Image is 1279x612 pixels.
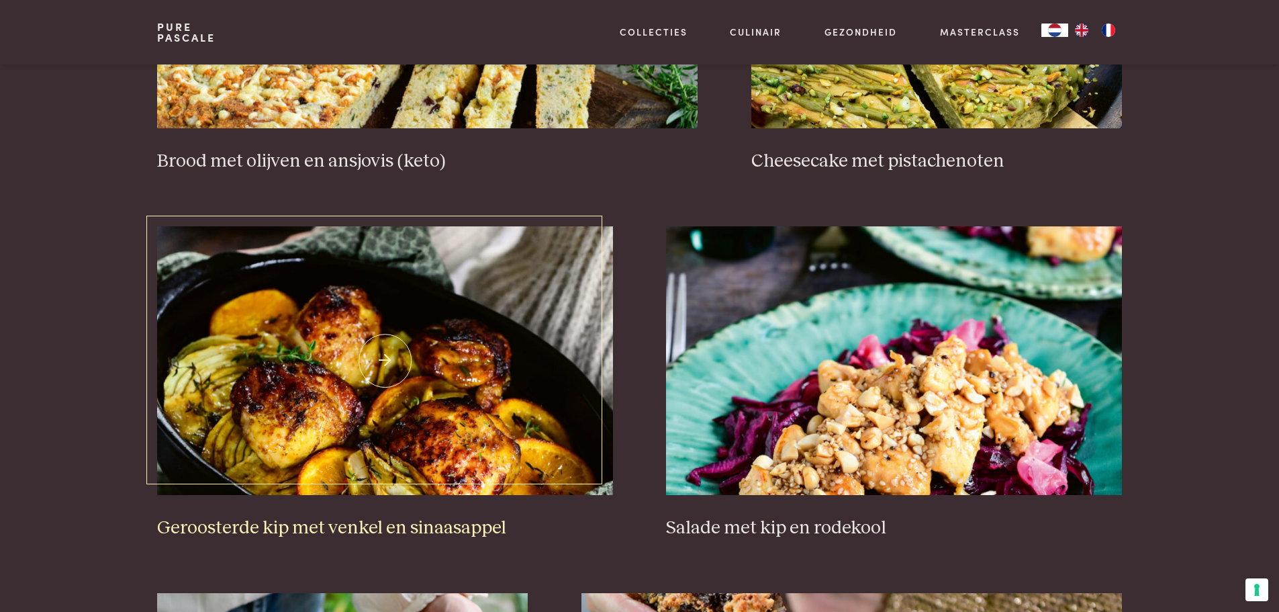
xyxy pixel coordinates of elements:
img: Salade met kip en rodekool [666,226,1121,495]
button: Uw voorkeuren voor toestemming voor trackingtechnologieën [1245,578,1268,601]
a: Salade met kip en rodekool Salade met kip en rodekool [666,226,1121,539]
a: FR [1095,24,1122,37]
a: EN [1068,24,1095,37]
h3: Brood met olijven en ansjovis (keto) [157,150,698,173]
a: Culinair [730,25,781,39]
a: Gezondheid [824,25,897,39]
a: NL [1041,24,1068,37]
div: Language [1041,24,1068,37]
h3: Salade met kip en rodekool [666,517,1121,540]
a: PurePascale [157,21,216,43]
h3: Cheesecake met pistachenoten [751,150,1122,173]
ul: Language list [1068,24,1122,37]
h3: Geroosterde kip met venkel en sinaasappel [157,517,612,540]
a: Masterclass [940,25,1020,39]
a: Collecties [620,25,688,39]
aside: Language selected: Nederlands [1041,24,1122,37]
img: Geroosterde kip met venkel en sinaasappel [157,226,612,495]
a: Geroosterde kip met venkel en sinaasappel Geroosterde kip met venkel en sinaasappel [157,226,612,539]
